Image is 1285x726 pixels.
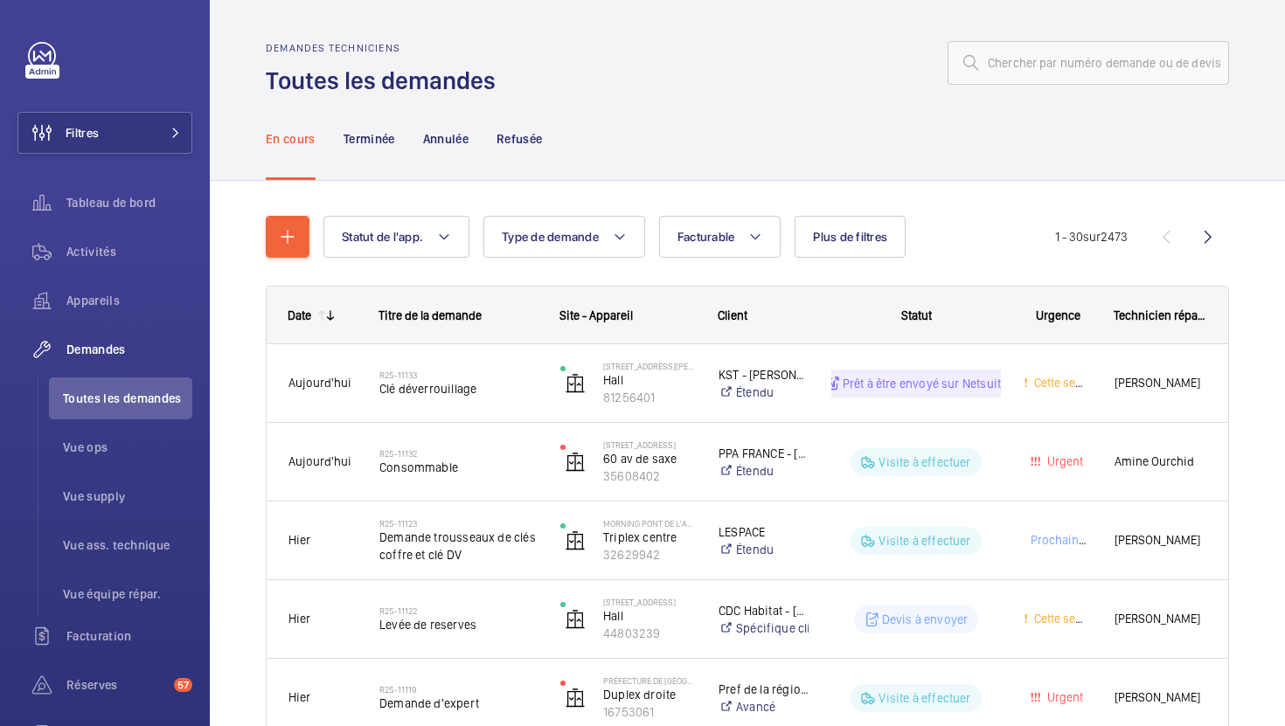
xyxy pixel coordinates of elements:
[379,616,538,633] span: Levée de reserves
[323,216,469,258] button: Statut de l'app.
[719,541,809,558] a: Étendu
[63,439,192,456] span: Vue ops
[659,216,781,258] button: Facturable
[66,627,192,645] span: Facturation
[63,536,192,554] span: Vue ass. technique
[843,375,1008,392] p: Prêt à être envoyé sur Netsuite
[565,530,586,551] img: elevator.svg
[379,448,538,459] h2: R25-11132
[1031,612,1108,626] span: Cette semaine
[379,380,538,398] span: Clé déverrouillage
[379,459,538,476] span: Consommable
[66,676,167,694] span: Réserves
[603,361,696,371] p: [STREET_ADDRESS][PERSON_NAME]
[719,523,809,541] p: LESPACE
[719,384,809,401] a: Étendu
[63,487,192,505] span: Vue supply
[1044,454,1083,468] span: Urgent
[379,529,538,564] span: Demande trousseaux de clés coffre et clé DV
[379,695,538,712] span: Demande d'expert
[882,611,969,628] p: Devis à envoyer
[719,445,809,462] p: PPA FRANCE - [PERSON_NAME]
[603,467,696,485] p: 35608402
[719,462,809,480] a: Étendu
[719,698,809,716] a: Avancé
[879,453,970,471] p: Visite à effectuer
[423,130,469,148] p: Annulée
[603,450,696,467] p: 60 av de saxe
[565,373,586,394] img: elevator.svg
[559,308,633,322] span: Site - Appareil
[66,194,192,211] span: Tableau de bord
[1083,230,1101,244] span: sur
[483,216,645,258] button: Type de demande
[795,216,906,258] button: Plus de filtres
[266,42,506,54] h2: Demandes techniciens
[603,703,696,721] p: 16753061
[1031,376,1108,390] span: Cette semaine
[379,684,538,695] h2: R25-11119
[66,124,99,142] span: Filtres
[948,41,1229,85] input: Chercher par numéro demande ou de devis
[719,681,809,698] p: Pref de la région [GEOGRAPHIC_DATA]
[901,308,932,322] span: Statut
[266,65,506,97] h1: Toutes les demandes
[63,585,192,603] span: Vue équipe répar.
[1044,690,1083,704] span: Urgent
[66,243,192,260] span: Activités
[1114,308,1207,322] span: Technicien réparateur
[813,230,887,244] span: Plus de filtres
[1115,452,1206,472] span: Amine Ourchid
[565,609,586,630] img: elevator.svg
[266,130,316,148] p: En cours
[603,686,696,703] p: Duplex droite
[288,612,310,626] span: Hier
[719,619,809,637] a: Spécifique client
[288,454,351,468] span: Aujourd'hui
[66,341,192,358] span: Demandes
[603,518,696,529] p: Morning Pont de l'Alma
[1115,609,1206,629] span: [PERSON_NAME]
[719,366,809,384] p: KST - [PERSON_NAME]
[565,688,586,709] img: elevator.svg
[603,675,696,686] p: Préfecture de [GEOGRAPHIC_DATA]
[677,230,735,244] span: Facturable
[603,371,696,389] p: Hall
[63,390,192,407] span: Toutes les demandes
[1115,530,1206,550] span: [PERSON_NAME]
[1027,533,1116,547] span: Prochaine visite
[719,602,809,619] p: CDC Habitat - [PERSON_NAME]
[603,607,696,625] p: Hall
[379,605,538,616] h2: R25-11122
[879,689,970,707] p: Visite à effectuer
[603,546,696,564] p: 32629942
[603,439,696,450] p: [STREET_ADDRESS]
[174,678,192,692] span: 57
[288,690,310,704] span: Hier
[1036,308,1080,322] span: Urgence
[379,370,538,380] h2: R25-11133
[288,308,311,322] div: Date
[288,533,310,547] span: Hier
[344,130,395,148] p: Terminée
[1055,231,1128,243] span: 1 - 30 2473
[603,597,696,607] p: [STREET_ADDRESS]
[379,308,482,322] span: Titre de la demande
[565,452,586,473] img: elevator.svg
[879,532,970,550] p: Visite à effectuer
[603,625,696,642] p: 44803239
[497,130,542,148] p: Refusée
[66,292,192,309] span: Appareils
[379,518,538,529] h2: R25-11123
[603,529,696,546] p: Triplex centre
[603,389,696,406] p: 81256401
[718,308,747,322] span: Client
[1115,373,1206,393] span: [PERSON_NAME]
[342,230,423,244] span: Statut de l'app.
[288,376,351,390] span: Aujourd'hui
[17,112,192,154] button: Filtres
[1115,688,1206,708] span: [PERSON_NAME]
[502,230,599,244] span: Type de demande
